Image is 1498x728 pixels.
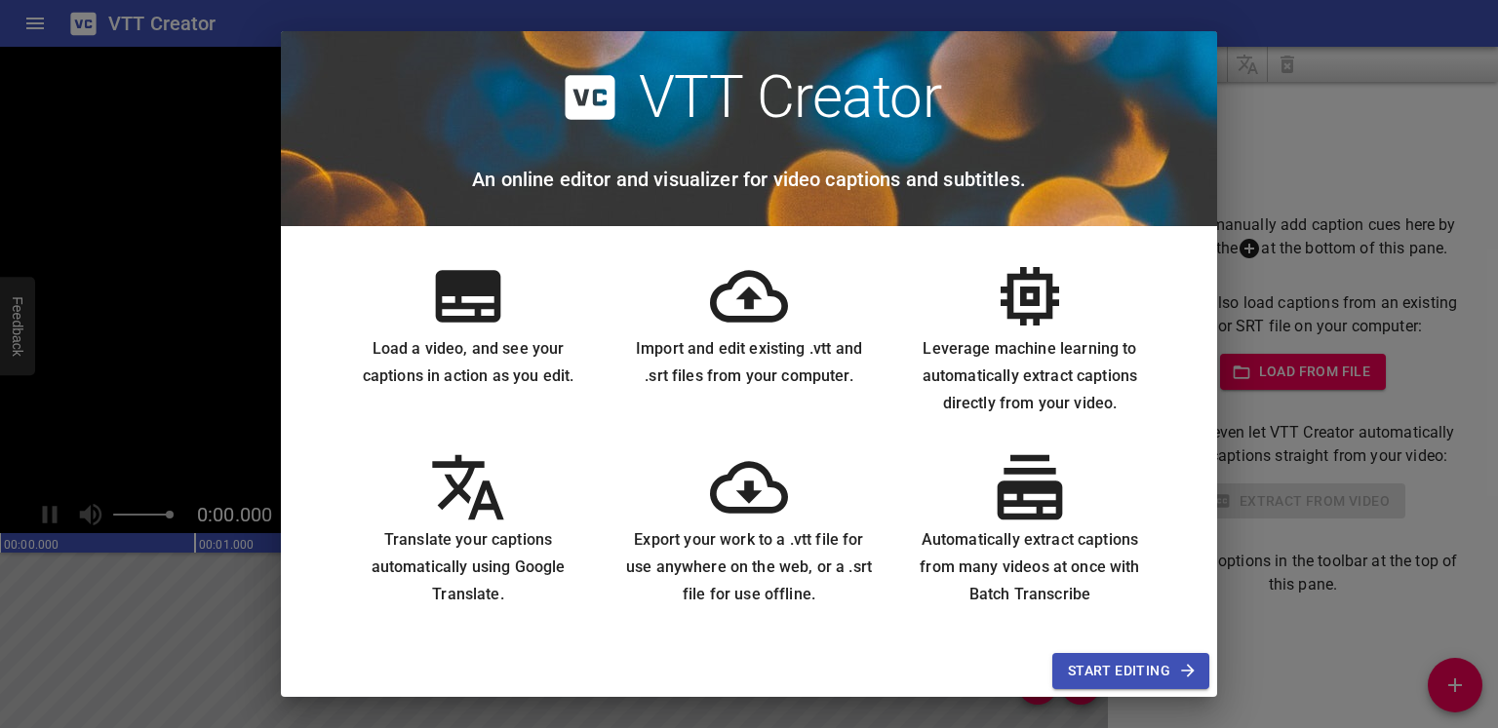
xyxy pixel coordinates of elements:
h6: Export your work to a .vtt file for use anywhere on the web, or a .srt file for use offline. [624,526,874,608]
h6: An online editor and visualizer for video captions and subtitles. [472,164,1026,195]
h6: Import and edit existing .vtt and .srt files from your computer. [624,335,874,390]
h6: Leverage machine learning to automatically extract captions directly from your video. [905,335,1155,417]
h6: Automatically extract captions from many videos at once with Batch Transcribe [905,526,1155,608]
h2: VTT Creator [639,62,942,133]
button: Start Editing [1052,653,1209,689]
h6: Load a video, and see your captions in action as you edit. [343,335,593,390]
span: Start Editing [1068,659,1194,683]
h6: Translate your captions automatically using Google Translate. [343,526,593,608]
